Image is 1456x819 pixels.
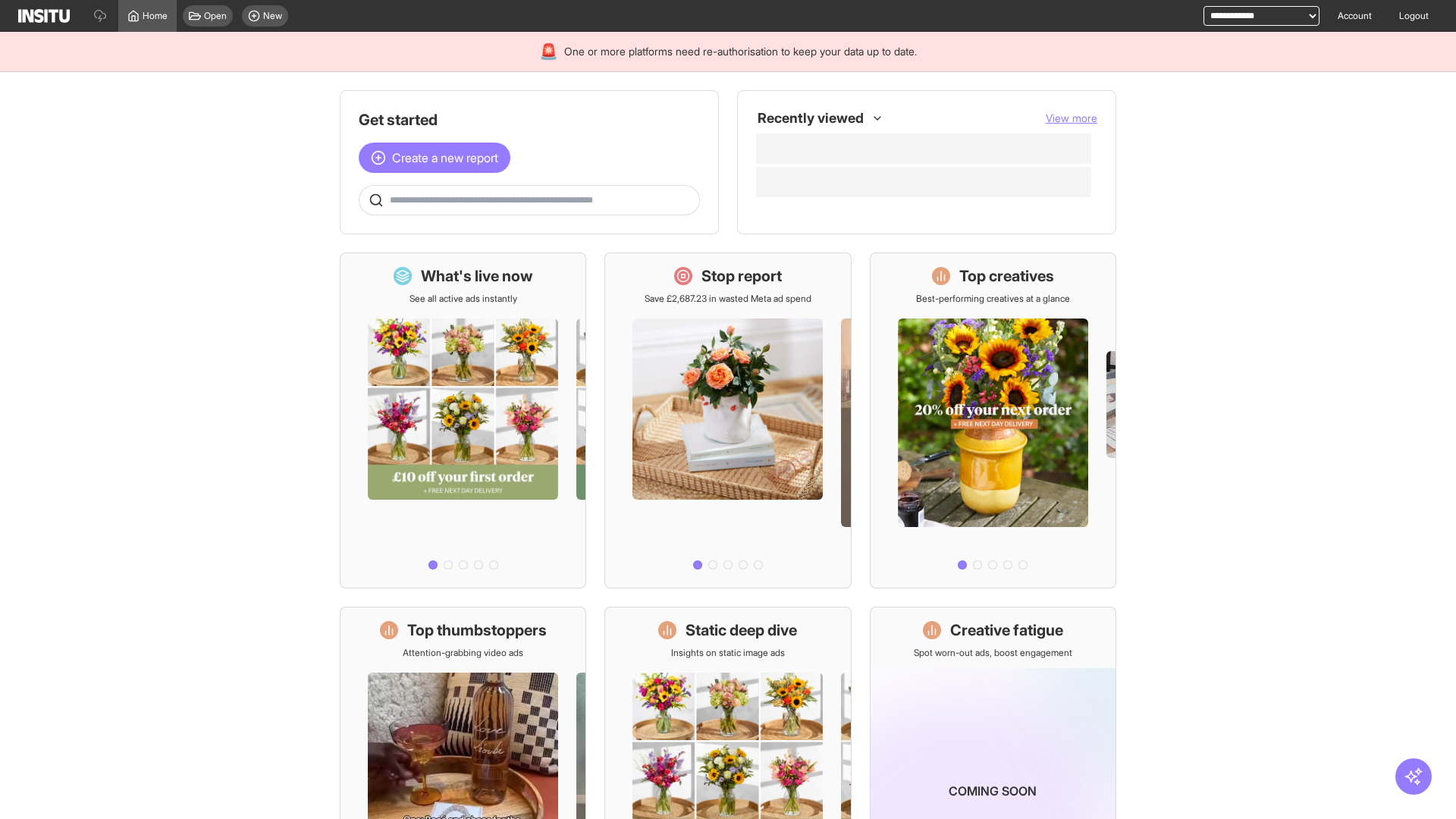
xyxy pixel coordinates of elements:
p: See all active ads instantly [409,293,517,305]
p: Best-performing creatives at a glance [916,293,1070,305]
p: Insights on static image ads [671,647,785,659]
a: Top creativesBest-performing creatives at a glance [870,253,1116,588]
span: New [263,10,282,22]
button: View more [1046,111,1097,126]
span: One or more platforms need re-authorisation to keep your data up to date. [564,44,917,59]
h1: Top creatives [959,265,1054,287]
button: Create a new report [359,143,510,173]
h1: Stop report [701,265,782,287]
p: Attention-grabbing video ads [403,647,523,659]
a: Stop reportSave £2,687.23 in wasted Meta ad spend [604,253,851,588]
img: Logo [18,9,70,23]
h1: Static deep dive [686,620,797,641]
a: What's live nowSee all active ads instantly [340,253,586,588]
span: View more [1046,111,1097,124]
span: Open [204,10,227,22]
h1: Get started [359,109,700,130]
p: Save £2,687.23 in wasted Meta ad spend [645,293,811,305]
h1: What's live now [421,265,533,287]
span: Home [143,10,168,22]
span: Create a new report [392,149,498,167]
h1: Top thumbstoppers [407,620,547,641]
div: 🚨 [539,41,558,62]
